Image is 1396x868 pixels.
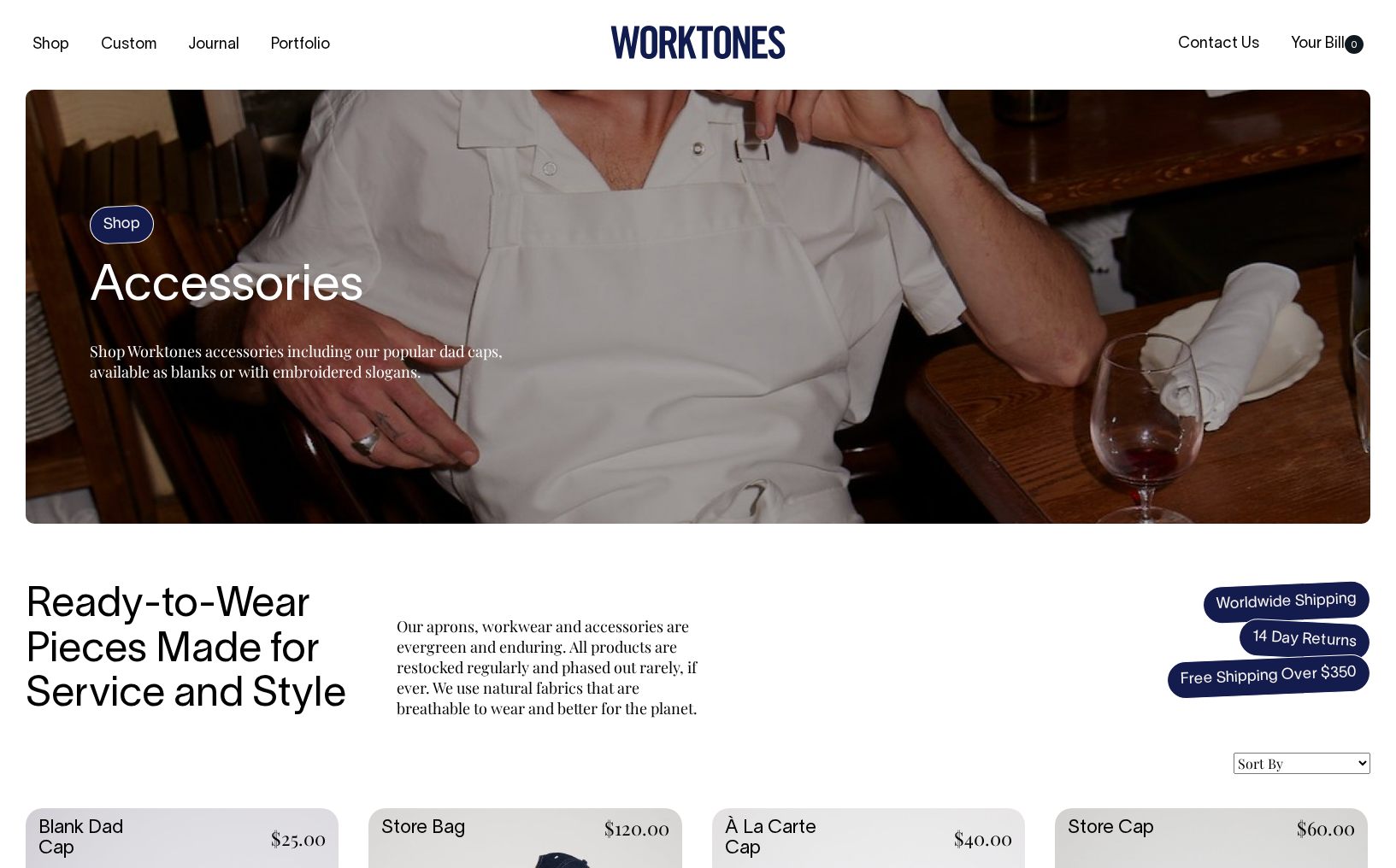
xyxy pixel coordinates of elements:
[26,31,76,59] a: Shop
[90,341,503,382] span: Shop Worktones accessories including our popular dad caps, available as blanks or with embroidere...
[1202,580,1371,625] span: Worldwide Shipping
[1238,618,1371,662] span: 14 Day Returns
[181,31,246,59] a: Journal
[90,261,517,315] h2: Accessories
[1284,30,1370,58] a: Your Bill0
[1171,30,1266,58] a: Contact Us
[89,204,155,244] h4: Shop
[26,584,359,718] h3: Ready-to-Wear Pieces Made for Service and Style
[264,31,337,59] a: Portfolio
[1345,35,1364,54] span: 0
[1166,654,1371,700] span: Free Shipping Over $350
[94,31,163,59] a: Custom
[397,616,704,718] p: Our aprons, workwear and accessories are evergreen and enduring. All products are restocked regul...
